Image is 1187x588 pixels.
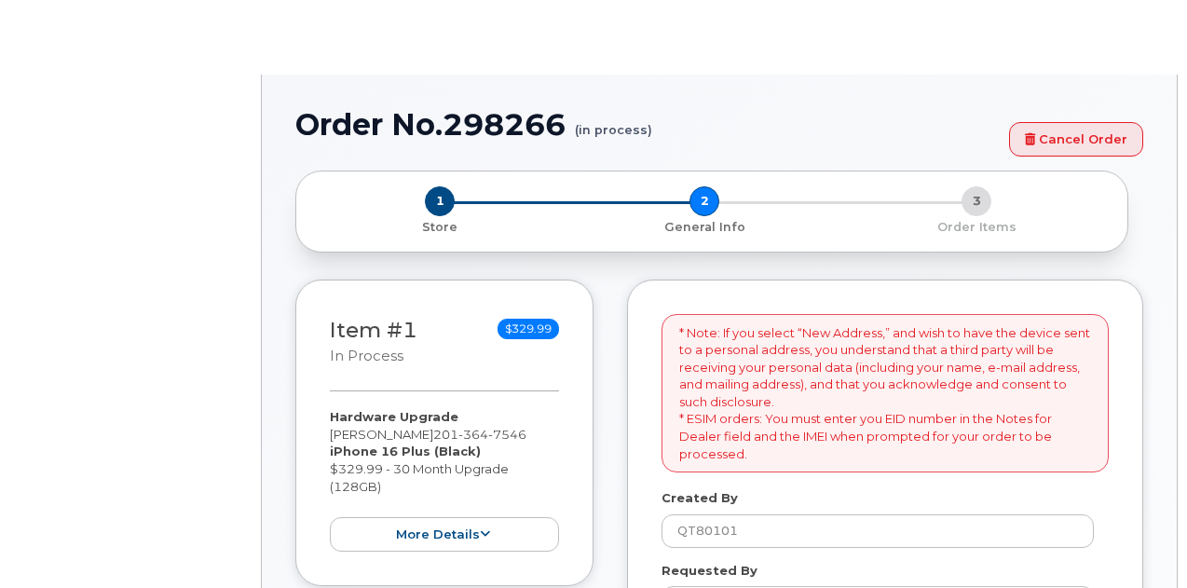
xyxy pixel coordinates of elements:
span: 201 [433,427,526,442]
small: (in process) [575,108,652,137]
strong: iPhone 16 Plus (Black) [330,444,481,458]
small: in process [330,348,403,364]
span: $329.99 [498,319,559,339]
label: Requested By [662,562,757,580]
button: more details [330,517,559,552]
span: 1 [425,186,455,216]
p: * Note: If you select “New Address,” and wish to have the device sent to a personal address, you ... [679,324,1091,463]
span: 7546 [488,427,526,442]
h3: Item #1 [330,319,417,366]
div: [PERSON_NAME] $329.99 - 30 Month Upgrade (128GB) [330,408,559,552]
strong: Hardware Upgrade [330,409,458,424]
span: 364 [458,427,488,442]
a: Cancel Order [1009,122,1143,157]
label: Created By [662,489,738,507]
p: Store [319,219,561,236]
a: 1 Store [311,216,568,236]
h1: Order No.298266 [295,108,1000,141]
